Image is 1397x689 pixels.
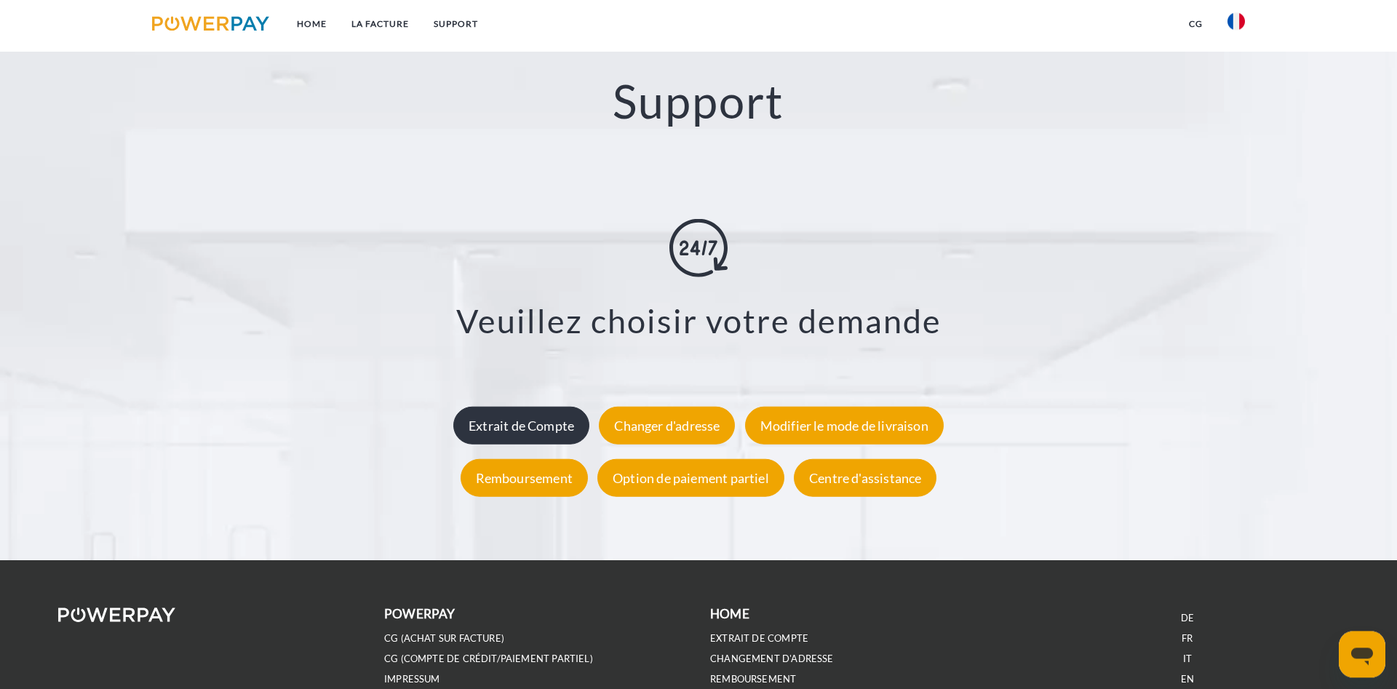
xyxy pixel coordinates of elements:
[421,11,490,37] a: Support
[741,417,947,433] a: Modifier le mode de livraison
[1181,612,1194,624] a: DE
[710,606,749,621] b: Home
[453,406,589,444] div: Extrait de Compte
[384,653,593,665] a: CG (Compte de crédit/paiement partiel)
[745,406,944,444] div: Modifier le mode de livraison
[384,606,455,621] b: POWERPAY
[710,653,834,665] a: Changement d'adresse
[88,300,1309,341] h3: Veuillez choisir votre demande
[450,417,593,433] a: Extrait de Compte
[1183,653,1192,665] a: IT
[152,16,269,31] img: logo-powerpay.svg
[790,469,940,485] a: Centre d'assistance
[461,458,588,496] div: Remboursement
[599,406,735,444] div: Changer d'adresse
[1339,631,1385,677] iframe: Bouton de lancement de la fenêtre de messagerie
[594,469,788,485] a: Option de paiement partiel
[58,608,175,622] img: logo-powerpay-white.svg
[384,632,504,645] a: CG (achat sur facture)
[284,11,339,37] a: Home
[597,458,784,496] div: Option de paiement partiel
[710,632,808,645] a: EXTRAIT DE COMPTE
[710,673,796,685] a: REMBOURSEMENT
[70,73,1327,130] h2: Support
[1181,673,1194,685] a: EN
[595,417,739,433] a: Changer d'adresse
[794,458,936,496] div: Centre d'assistance
[1182,632,1193,645] a: FR
[339,11,421,37] a: LA FACTURE
[1177,11,1215,37] a: CG
[384,673,440,685] a: IMPRESSUM
[1227,12,1245,30] img: fr
[457,469,592,485] a: Remboursement
[669,219,728,277] img: online-shopping.svg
